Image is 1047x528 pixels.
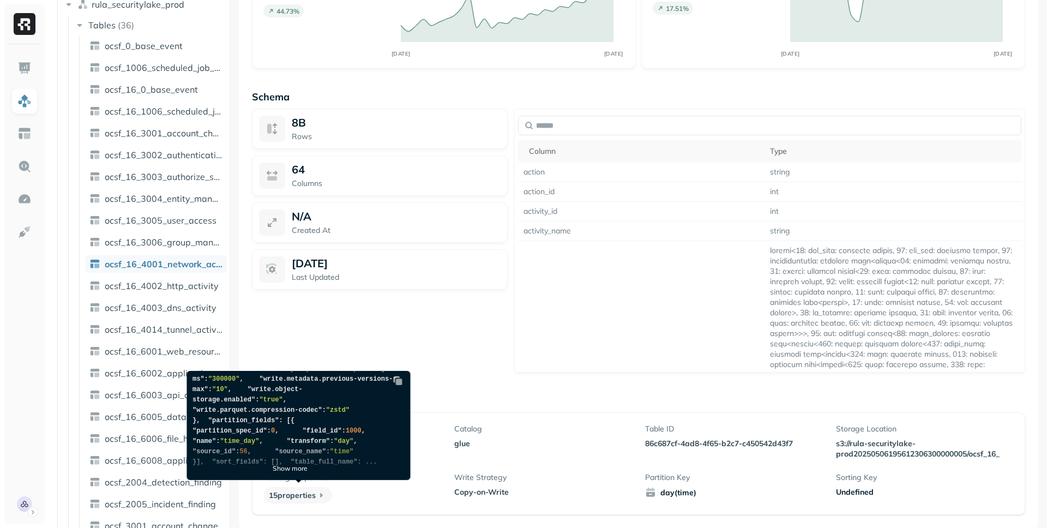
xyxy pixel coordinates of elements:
span: ocsf_16_6006_file_hosting [105,433,213,444]
a: ocsf_16_6006_file_hosting [85,430,227,447]
td: string [765,221,1021,241]
div: Type [770,146,1016,157]
img: table [89,84,100,95]
img: Assets [17,94,32,108]
span: "transform" [286,437,329,445]
img: table [89,128,100,139]
span: : [ [279,417,291,424]
span: : [267,427,270,435]
img: table [89,389,100,400]
a: ocsf_16_3003_authorize_session [85,168,227,185]
img: table [89,324,100,335]
a: ocsf_16_4003_dns_activity [85,299,227,316]
p: Sorting Key [836,472,1014,483]
span: ocsf_2004_detection_finding [105,477,222,488]
td: action [518,163,765,182]
img: table [89,40,100,51]
p: Columns [292,178,501,189]
img: table [89,193,100,204]
span: "zstd" [326,406,349,414]
span: "write.metadata.previous-versions-max" [192,375,393,393]
a: ocsf_16_6008_application_error [85,452,227,469]
a: ocsf_16_3002_authentication [85,146,227,164]
a: ocsf_16_3001_account_change [85,124,227,142]
a: ocsf_16_6002_application_lifecycle [85,364,227,382]
p: Catalog [454,424,632,434]
span: : [255,396,259,404]
img: table [89,346,100,357]
span: "partition_fields" [208,417,279,424]
p: Storage Location [836,424,1014,434]
span: , [259,437,263,445]
img: Asset Explorer [17,127,32,141]
img: Rula [17,496,32,512]
p: 44.73 % [276,7,299,15]
a: ocsf_0_base_event [85,37,227,55]
a: ocsf_16_6001_web_resources_activity [85,343,227,360]
tspan: [DATE] [993,50,1012,57]
span: : [341,427,345,435]
span: ocsf_0_base_event [105,40,183,51]
span: "name" [192,437,216,445]
span: ocsf_16_3003_authorize_session [105,171,222,182]
a: ocsf_16_3004_entity_management [85,190,227,207]
a: ocsf_16_4001_network_activity [85,255,227,273]
span: ocsf_16_4001_network_activity [105,259,222,269]
span: ocsf_1006_scheduled_job_activity [105,62,222,73]
p: [DATE] [292,256,328,270]
p: Schema [252,91,1025,103]
p: Last Updated [292,272,501,283]
p: Rows [292,131,501,142]
span: ocsf_16_4003_dns_activity [105,302,216,313]
p: ( 36 ) [118,20,134,31]
a: ocsf_2004_detection_finding [85,473,227,491]
span: ocsf_2005_incident_finding [105,499,216,509]
img: table [89,237,100,248]
img: table [89,411,100,422]
span: ocsf_16_6005_datastore_activity [105,411,222,422]
p: Show more [273,464,308,472]
img: table [89,215,100,226]
img: table [89,106,100,117]
img: table [89,477,100,488]
span: ocsf_16_4002_http_activity [105,280,219,291]
p: s3://rula-securitylake-prod20250506195612306300000005/ocsf_16_4001_network_activity [836,439,1000,459]
a: ocsf_1006_scheduled_job_activity [85,59,227,76]
a: ocsf_16_6003_api_activity [85,386,227,404]
td: int [765,182,1021,202]
img: table [89,149,100,160]
img: table [89,433,100,444]
img: table [89,368,100,379]
p: 17.51 % [666,4,689,13]
span: ocsf_16_3005_user_access [105,215,216,226]
img: table [89,280,100,291]
a: ocsf_16_4014_tunnel_activity [85,321,227,338]
td: action_id [518,182,765,202]
img: table [89,62,100,73]
img: table [89,259,100,269]
span: , [353,437,357,445]
span: "day" [334,437,353,445]
span: ocsf_16_6003_api_activity [105,389,215,400]
span: ocsf_16_4014_tunnel_activity [105,324,222,335]
td: activity_name [518,221,765,241]
p: Partition Key [645,472,823,483]
span: Tables [88,20,116,31]
span: : [208,386,212,393]
span: "true" [259,396,282,404]
p: 64 [292,163,305,176]
a: ocsf_16_1006_scheduled_job_activity [85,103,227,120]
p: Created At [292,225,501,236]
span: 8B [292,116,306,129]
span: ocsf_16_3004_entity_management [105,193,222,204]
img: Copy [393,375,404,386]
span: ocsf_16_3001_account_change [105,128,222,139]
span: ocsf_16_1006_scheduled_job_activity [105,106,222,117]
span: 1000 [345,427,361,435]
img: Integrations [17,225,32,239]
span: "10" [212,386,228,393]
span: , [282,396,286,404]
p: glue [454,439,632,449]
img: table [89,302,100,313]
p: Table ID [645,424,823,434]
